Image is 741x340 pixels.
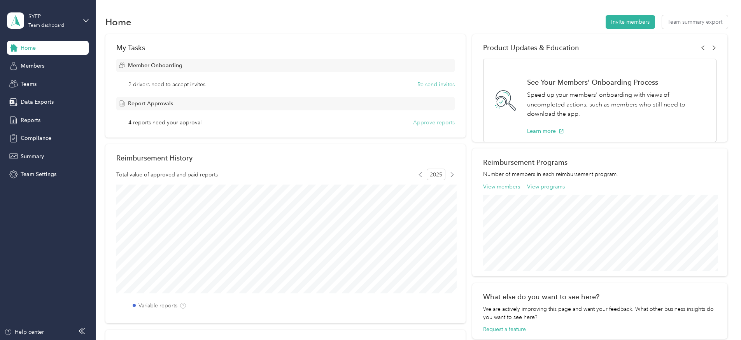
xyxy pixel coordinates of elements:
span: Total value of approved and paid reports [116,171,218,179]
span: 2025 [427,169,445,180]
h2: Reimbursement Programs [483,158,716,166]
button: Invite members [606,15,655,29]
span: Compliance [21,134,51,142]
h1: See Your Members' Onboarding Process [527,78,708,86]
label: Variable reports [138,302,177,310]
div: SYEP [28,12,77,21]
button: Help center [4,328,44,336]
span: Product Updates & Education [483,44,579,52]
button: Approve reports [413,119,455,127]
button: Team summary export [662,15,728,29]
p: Speed up your members' onboarding with views of uncompleted actions, such as members who still ne... [527,90,708,119]
span: Data Exports [21,98,54,106]
div: What else do you want to see here? [483,293,716,301]
button: View members [483,183,520,191]
span: Member Onboarding [128,61,182,70]
span: 4 reports need your approval [128,119,201,127]
div: Team dashboard [28,23,64,28]
span: Summary [21,152,44,160]
button: Learn more [527,127,564,135]
span: Report Approvals [128,99,173,108]
span: 2 drivers need to accept invites [128,80,205,89]
button: Request a feature [483,325,526,333]
h1: Home [105,18,131,26]
span: Home [21,44,36,52]
button: Re-send invites [417,80,455,89]
iframe: Everlance-gr Chat Button Frame [697,296,741,340]
button: View programs [527,183,565,191]
span: Teams [21,80,37,88]
span: Reports [21,116,40,124]
span: Team Settings [21,170,56,178]
p: Number of members in each reimbursement program. [483,170,716,178]
h2: Reimbursement History [116,154,193,162]
div: My Tasks [116,44,455,52]
div: We are actively improving this page and want your feedback. What other business insights do you w... [483,305,716,321]
span: Members [21,62,44,70]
